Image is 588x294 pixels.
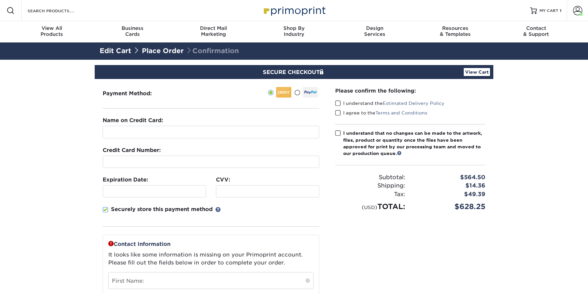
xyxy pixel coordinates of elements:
[219,188,316,194] iframe: Secure payment input frame
[263,69,325,75] span: SECURE CHECKOUT
[375,110,427,115] a: Terms and Conditions
[111,205,213,213] p: Securely store this payment method
[334,25,415,37] div: Services
[560,8,561,13] span: 1
[415,25,496,37] div: & Templates
[12,21,92,42] a: View AllProducts
[186,47,239,55] span: Confirmation
[335,110,427,116] label: I agree to the
[330,182,410,190] div: Shipping:
[335,87,485,95] div: Please confirm the following:
[415,21,496,42] a: Resources& Templates
[334,21,415,42] a: DesignServices
[362,204,377,210] small: (USD)
[539,8,558,14] span: MY CART
[496,21,576,42] a: Contact& Support
[334,25,415,31] span: Design
[106,188,203,194] iframe: Secure payment input frame
[173,25,254,37] div: Marketing
[335,100,444,107] label: I understand the
[103,146,161,154] label: Credit Card Number:
[12,25,92,37] div: Products
[254,25,335,37] div: Industry
[103,116,163,124] label: Name on Credit Card:
[410,201,490,212] div: $628.25
[173,25,254,31] span: Direct Mail
[108,251,314,267] p: It looks like some information is missing on your Primoprint account. Please fill out the fields ...
[415,25,496,31] span: Resources
[254,25,335,31] span: Shop By
[330,201,410,212] div: TOTAL:
[92,25,173,37] div: Cards
[142,47,184,55] a: Place Order
[106,159,316,165] iframe: Secure card number input frame
[410,182,490,190] div: $14.36
[410,190,490,199] div: $49.39
[92,21,173,42] a: BusinessCards
[496,25,576,37] div: & Support
[103,90,168,97] h3: Payment Method:
[343,130,485,157] div: I understand that no changes can be made to the artwork, files, product or quantity once the file...
[216,176,230,184] label: CVV:
[27,7,92,15] input: SEARCH PRODUCTS.....
[92,25,173,31] span: Business
[464,68,490,76] a: View Cart
[12,25,92,31] span: View All
[108,240,314,248] p: Contact Information
[330,190,410,199] div: Tax:
[496,25,576,31] span: Contact
[383,101,444,106] a: Estimated Delivery Policy
[330,173,410,182] div: Subtotal:
[103,126,319,138] input: First & Last Name
[103,176,148,184] label: Expiration Date:
[254,21,335,42] a: Shop ByIndustry
[410,173,490,182] div: $564.50
[173,21,254,42] a: Direct MailMarketing
[261,3,327,18] img: Primoprint
[100,47,131,55] a: Edit Cart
